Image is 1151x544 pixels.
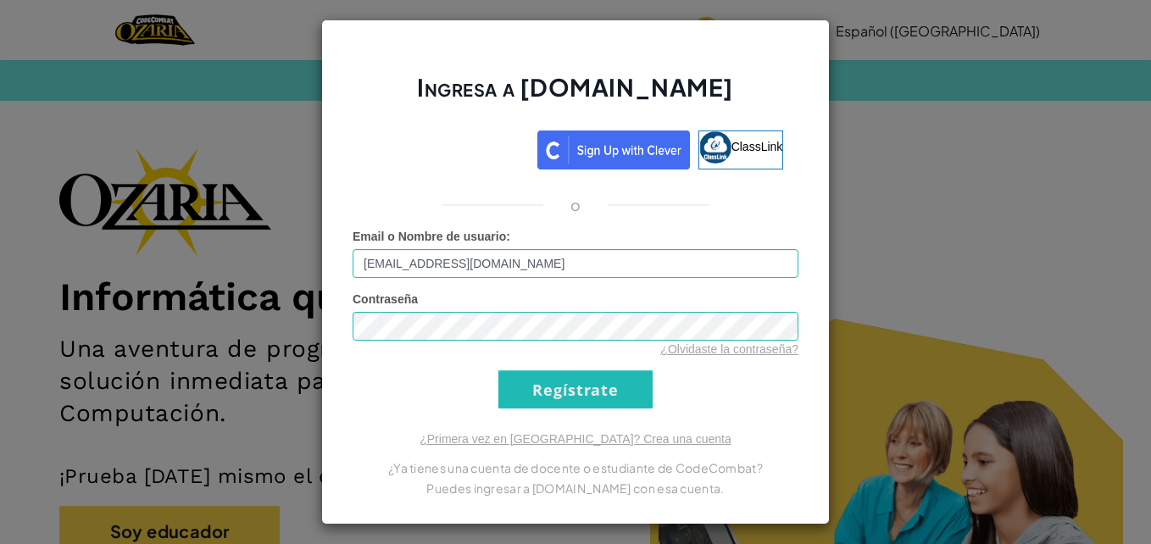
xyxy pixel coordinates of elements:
p: Puedes ingresar a [DOMAIN_NAME] con esa cuenta. [353,478,798,498]
p: ¿Ya tienes una cuenta de docente o estudiante de CodeCombat? [353,458,798,478]
img: classlink-logo-small.png [699,131,731,164]
span: Email o Nombre de usuario [353,230,506,243]
p: o [570,195,581,215]
img: clever_sso_button@2x.png [537,130,690,169]
label: : [353,228,510,245]
input: Regístrate [498,370,653,408]
span: Contraseña [353,292,418,306]
iframe: Botón de Acceder con Google [359,129,537,166]
a: ¿Primera vez en [GEOGRAPHIC_DATA]? Crea una cuenta [420,432,731,446]
span: ClassLink [731,140,783,153]
a: ¿Olvidaste la contraseña? [660,342,798,356]
h2: Ingresa a [DOMAIN_NAME] [353,71,798,120]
